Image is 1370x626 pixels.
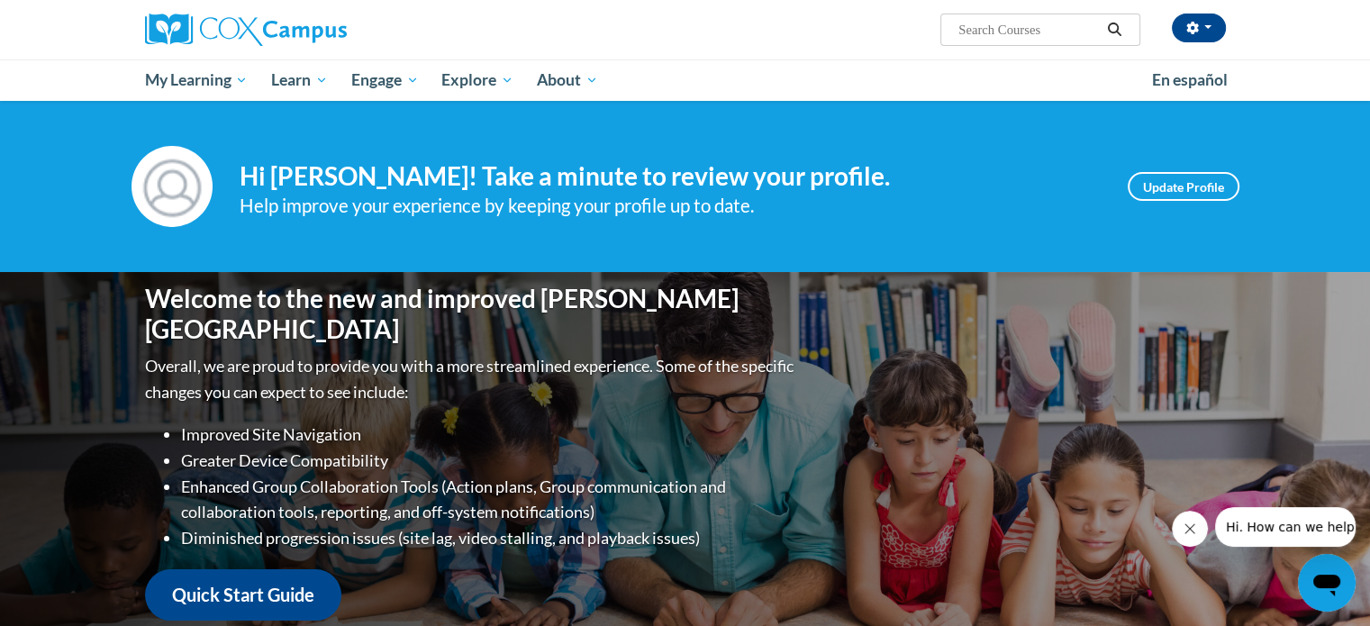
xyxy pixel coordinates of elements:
li: Diminished progression issues (site lag, video stalling, and playback issues) [181,525,798,551]
img: Cox Campus [145,14,347,46]
p: Overall, we are proud to provide you with a more streamlined experience. Some of the specific cha... [145,353,798,405]
div: Main menu [118,59,1253,101]
li: Enhanced Group Collaboration Tools (Action plans, Group communication and collaboration tools, re... [181,474,798,526]
a: Learn [259,59,340,101]
a: About [525,59,610,101]
a: My Learning [133,59,260,101]
h4: Hi [PERSON_NAME]! Take a minute to review your profile. [240,161,1101,192]
div: Help improve your experience by keeping your profile up to date. [240,191,1101,221]
a: En español [1140,61,1239,99]
a: Quick Start Guide [145,569,341,621]
iframe: Close message [1172,511,1208,547]
span: About [537,69,598,91]
button: Account Settings [1172,14,1226,42]
span: Explore [441,69,513,91]
iframe: Button to launch messaging window [1298,554,1356,612]
img: Profile Image [132,146,213,227]
li: Greater Device Compatibility [181,448,798,474]
a: Update Profile [1128,172,1239,201]
button: Search [1101,19,1128,41]
a: Cox Campus [145,14,487,46]
a: Explore [430,59,525,101]
span: Learn [271,69,328,91]
h1: Welcome to the new and improved [PERSON_NAME][GEOGRAPHIC_DATA] [145,284,798,344]
span: Hi. How can we help? [11,13,146,27]
input: Search Courses [957,19,1101,41]
span: Engage [351,69,419,91]
span: My Learning [144,69,248,91]
a: Engage [340,59,431,101]
li: Improved Site Navigation [181,422,798,448]
iframe: Message from company [1215,507,1356,547]
span: En español [1152,70,1228,89]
